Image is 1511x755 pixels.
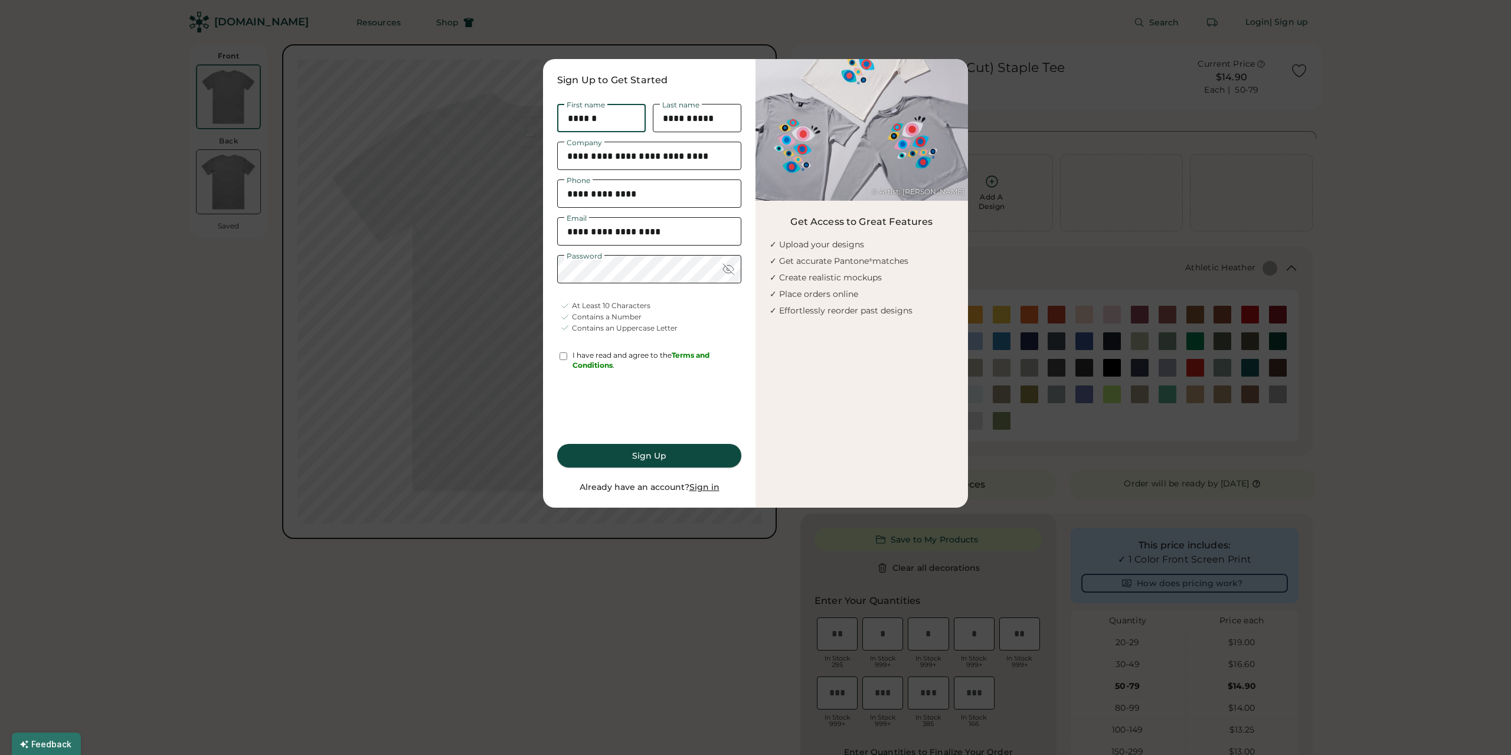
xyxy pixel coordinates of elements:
[557,444,741,468] button: Sign Up
[572,312,642,322] div: Contains a Number
[580,482,719,493] div: Already have an account?
[573,351,711,370] font: Terms and Conditions
[564,215,589,222] div: Email
[872,187,964,197] div: © Artist: [PERSON_NAME]
[564,102,607,109] div: First name
[560,385,739,431] iframe: reCAPTCHA
[869,257,872,263] sup: ®
[572,323,678,334] div: Contains an Uppercase Letter
[755,59,968,201] img: Web-Rendered_Studio-3.jpg
[790,215,933,229] div: Get Access to Great Features
[564,253,604,260] div: Password
[557,73,741,87] div: Sign Up to Get Started
[660,102,702,109] div: Last name
[564,177,593,184] div: Phone
[689,482,719,492] u: Sign in
[1455,702,1506,753] iframe: Front Chat
[770,236,968,319] div: ✓ Upload your designs ✓ Get accurate Pantone matches ✓ Create realistic mockups ✓ Place orders on...
[573,351,741,371] div: I have read and agree to the .
[572,301,650,311] div: At Least 10 Characters
[564,139,604,146] div: Company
